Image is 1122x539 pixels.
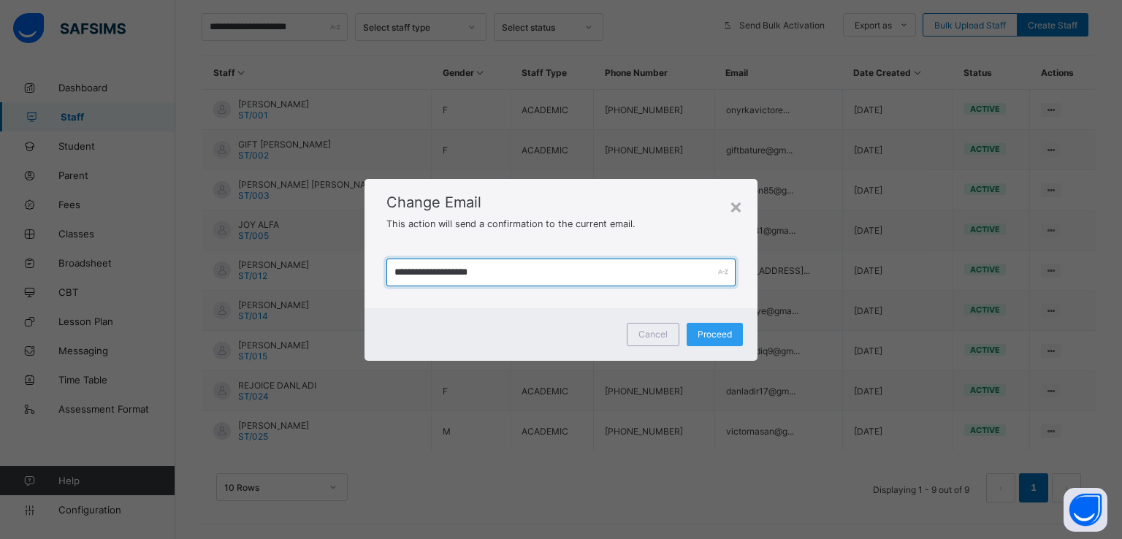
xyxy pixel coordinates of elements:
span: Change Email [386,194,736,211]
span: Proceed [698,329,732,340]
span: Cancel [638,329,668,340]
span: This action will send a confirmation to the current email. [386,218,636,229]
div: × [729,194,743,218]
button: Open asap [1064,488,1107,532]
